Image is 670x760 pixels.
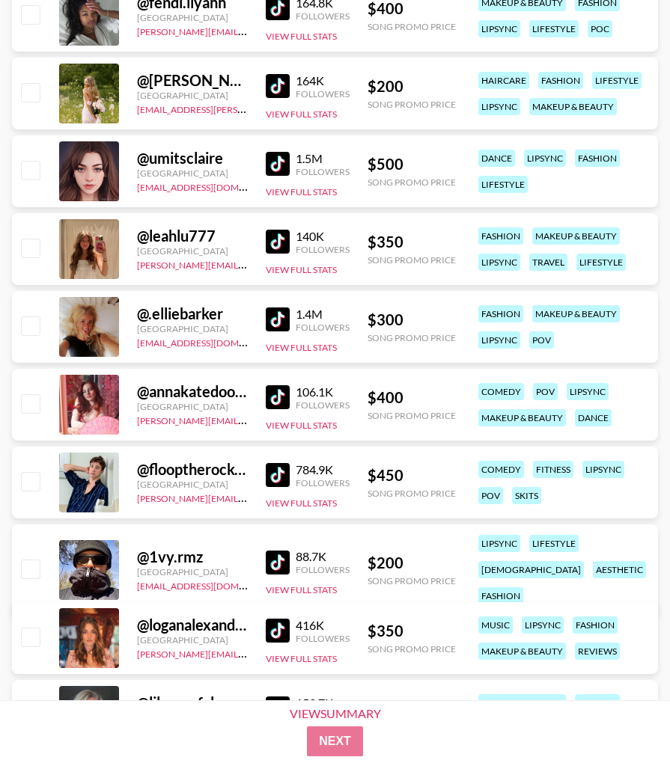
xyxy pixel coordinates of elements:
div: 140K [296,229,350,244]
div: lifestyle [529,20,579,37]
div: $ 450 [368,466,456,485]
a: [EMAIL_ADDRESS][PERSON_NAME][DOMAIN_NAME] [137,101,359,115]
div: Followers [296,244,350,255]
div: Followers [296,477,350,488]
div: lipsync [478,98,520,115]
div: 1.4M [296,307,350,322]
div: Song Promo Price [368,410,456,421]
div: Followers [296,564,350,575]
div: comedy [478,461,524,478]
button: View Full Stats [266,186,337,197]
div: @ umitsclaire [137,149,248,168]
div: Followers [296,10,350,22]
div: makeup & beauty [532,227,620,245]
div: [GEOGRAPHIC_DATA] [137,90,248,101]
div: $ 400 [368,388,456,407]
a: [PERSON_NAME][EMAIL_ADDRESS][PERSON_NAME][DOMAIN_NAME] [137,257,430,271]
div: Song Promo Price [368,332,456,343]
button: View Full Stats [266,497,337,509]
a: [PERSON_NAME][EMAIL_ADDRESS][DOMAIN_NAME] [137,490,359,504]
div: comedy [478,383,524,400]
div: lipsync [478,254,520,271]
div: makeup & beauty [478,694,566,711]
img: TikTok [266,307,290,331]
div: 106.1K [296,384,350,399]
div: $ 300 [368,310,456,329]
div: makeup & beauty [478,643,566,660]
div: [GEOGRAPHIC_DATA] [137,401,248,412]
div: fitness [533,461,573,478]
div: @ loganalexandramusic [137,616,248,634]
div: lifestyle [478,176,528,193]
div: Song Promo Price [368,488,456,499]
div: $ 200 [368,77,456,96]
div: lipsync [567,383,609,400]
div: makeup & beauty [529,98,617,115]
img: TikTok [266,152,290,176]
div: 164K [296,73,350,88]
div: Song Promo Price [368,99,456,110]
div: [DEMOGRAPHIC_DATA] [478,561,584,578]
div: haircare [478,72,529,89]
div: music [478,616,513,634]
div: [GEOGRAPHIC_DATA] [137,323,248,334]
div: [GEOGRAPHIC_DATA] [137,634,248,646]
div: @ lilygarofaloo [137,693,248,712]
div: poc [588,20,612,37]
div: Followers [296,399,350,411]
a: [EMAIL_ADDRESS][DOMAIN_NAME] [137,179,287,193]
div: 153.7K [296,696,350,711]
div: [GEOGRAPHIC_DATA] [137,245,248,257]
img: TikTok [266,385,290,409]
div: $ 400 [368,699,456,718]
div: lifestyle [529,535,579,552]
button: View Full Stats [266,584,337,595]
div: makeup & beauty [532,305,620,322]
div: $ 350 [368,622,456,640]
div: lipsync [522,616,564,634]
div: [GEOGRAPHIC_DATA] [137,12,248,23]
div: lipsync [478,331,520,349]
button: View Full Stats [266,264,337,275]
div: reviews [575,643,620,660]
div: 416K [296,618,350,633]
div: dance [575,409,612,426]
div: fashion [575,150,620,167]
img: TikTok [266,74,290,98]
div: Song Promo Price [368,254,456,266]
div: 88.7K [296,549,350,564]
a: [EMAIL_ADDRESS][DOMAIN_NAME] [137,334,287,349]
div: Song Promo Price [368,21,456,32]
a: [EMAIL_ADDRESS][DOMAIN_NAME] [137,577,287,592]
button: Next [307,726,363,756]
div: [GEOGRAPHIC_DATA] [137,479,248,490]
div: Followers [296,166,350,177]
div: @ .elliebarker [137,304,248,323]
div: $ 350 [368,233,456,251]
div: makeup & beauty [478,409,566,426]
div: View Summary [277,707,394,720]
div: fashion [478,305,523,322]
button: View Full Stats [266,108,337,120]
div: lipsync [478,535,520,552]
iframe: Drift Widget Chat Controller [595,685,652,742]
div: lipsync [582,461,624,478]
div: dance [478,150,515,167]
button: View Full Stats [266,342,337,353]
div: lipsync [524,150,566,167]
div: fashion [478,227,523,245]
img: TikTok [266,463,290,487]
div: fashion [573,616,618,634]
div: fashion [478,587,523,604]
div: @ [PERSON_NAME].[GEOGRAPHIC_DATA] [137,71,248,90]
div: @ annakatedooley [137,382,248,401]
div: [GEOGRAPHIC_DATA] [137,168,248,179]
div: pov [478,487,503,504]
div: $ 200 [368,554,456,572]
div: aesthetic [593,561,646,578]
button: View Full Stats [266,31,337,42]
a: [PERSON_NAME][EMAIL_ADDRESS][DOMAIN_NAME] [137,412,359,426]
button: View Full Stats [266,653,337,664]
div: Followers [296,633,350,644]
div: lifestyle [576,254,626,271]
